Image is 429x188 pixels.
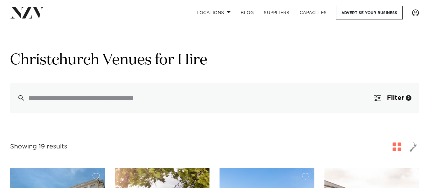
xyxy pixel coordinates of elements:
img: nzv-logo.png [10,7,44,18]
div: Showing 19 results [10,142,67,152]
button: Filter2 [367,83,419,113]
a: Locations [192,6,236,19]
a: Advertise your business [336,6,403,19]
div: 2 [406,95,411,101]
a: SUPPLIERS [259,6,294,19]
a: Capacities [295,6,332,19]
span: Filter [387,95,404,101]
a: BLOG [236,6,259,19]
h1: Christchurch Venues for Hire [10,51,419,70]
